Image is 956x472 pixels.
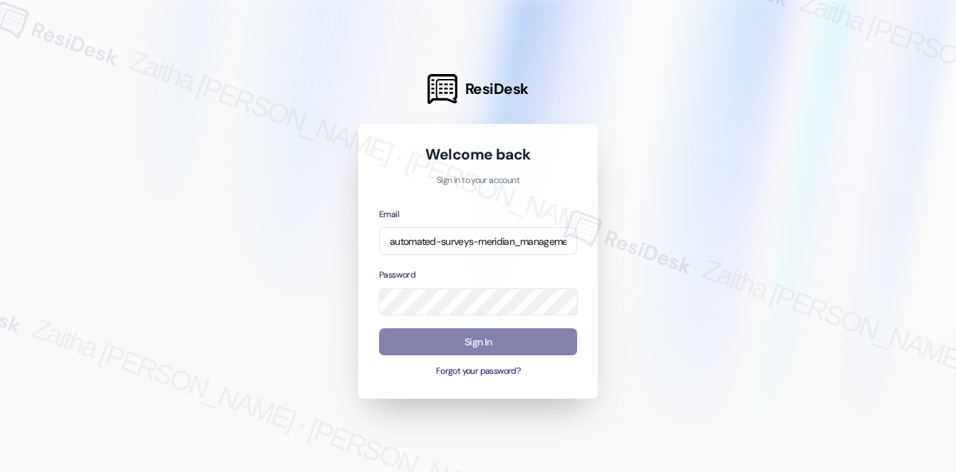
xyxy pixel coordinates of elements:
h1: Welcome back [379,145,577,164]
span: ResiDesk [465,79,529,99]
input: name@example.com [379,227,577,255]
button: Sign In [379,328,577,356]
p: Sign in to your account [379,174,577,187]
img: ResiDesk Logo [427,74,457,104]
label: Password [379,269,415,280]
button: Forgot your password? [379,365,577,378]
label: Email [379,209,399,220]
